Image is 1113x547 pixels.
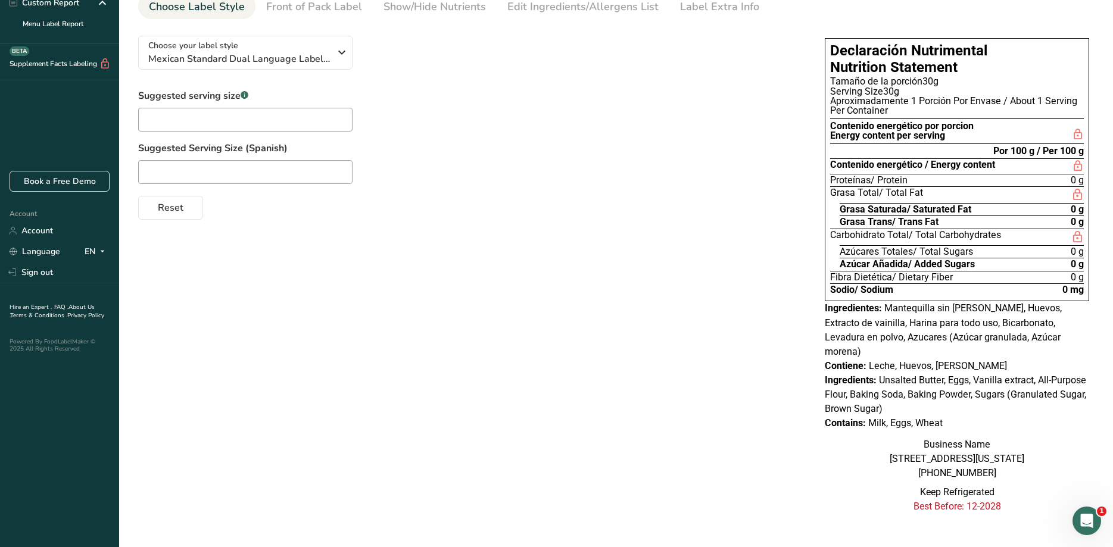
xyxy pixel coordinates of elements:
[914,501,1001,512] span: Best Before: 12-2028
[10,171,110,192] a: Book a Free Demo
[840,205,971,214] span: Grasa Saturada
[138,89,353,103] label: Suggested serving size
[830,121,974,131] div: Contenido energético por porcion
[830,96,1084,116] div: Aproximadamente 1 Porción Por Envase / About 1 Serving Per Container
[830,176,908,185] span: Proteínas
[54,303,68,311] a: FAQ .
[892,216,939,227] span: / Trans Fat
[830,87,1084,96] div: 30g
[825,437,1089,480] div: Business Name [STREET_ADDRESS][US_STATE] [PHONE_NUMBER]
[869,360,1007,371] span: Leche, Huevos, [PERSON_NAME]
[868,417,943,429] span: Milk, Eggs, Wheat
[830,285,893,295] span: Sodio
[830,60,1084,74] h1: Nutrition Statement
[830,230,1001,244] span: Carbohidrato Total
[825,302,1062,357] span: Mantequilla sin [PERSON_NAME], Huevos, Extracto de vainilla, Harina para todo uso, Bicarbonato, L...
[993,146,1084,156] div: Por 100 g / Per 100 g
[830,43,1084,58] h1: Declaración Nutrimental
[1097,507,1106,516] span: 1
[825,485,1089,499] p: Keep Refrigerated
[825,374,1086,414] span: Unsalted Butter, Eggs, Vanilla extract, All-Purpose Flour, Baking Soda, Baking Powder, Sugars (Gr...
[1071,247,1084,257] span: 0 g
[1071,260,1084,269] span: 0 g
[138,141,801,155] label: Suggested Serving Size (Spanish)
[830,131,974,140] div: Energy content per serving
[138,196,203,220] button: Reset
[1071,217,1084,227] span: 0 g
[825,417,866,429] span: Contains:
[840,260,975,269] span: Azúcar Añadida
[10,303,52,311] a: Hire an Expert .
[10,338,110,352] div: Powered By FoodLabelMaker © 2025 All Rights Reserved
[840,247,973,257] span: Azúcares Totales
[830,273,953,282] span: Fibra Dietética
[830,188,923,202] span: Grasa Total
[148,39,238,52] span: Choose your label style
[909,229,1001,240] span: / Total Carbohydrates
[10,241,60,262] a: Language
[855,284,893,295] span: / Sodium
[148,52,330,66] span: Mexican Standard Dual Language Label (Spanish/English)
[67,311,104,320] a: Privacy Policy
[1062,285,1084,295] span: 0 mg
[830,160,995,172] span: Contenido energético / Energy content
[1073,507,1101,535] iframe: Intercom live chat
[913,246,973,257] span: / Total Sugars
[1071,273,1084,282] span: 0 g
[879,187,923,198] span: / Total Fat
[908,258,975,270] span: / Added Sugars
[830,77,1084,86] div: 30g
[825,374,877,386] span: Ingredients:
[892,271,953,283] span: / Dietary Fiber
[10,311,67,320] a: Terms & Conditions .
[158,201,183,215] span: Reset
[830,86,883,97] span: Serving Size
[1071,176,1084,185] span: 0 g
[907,204,971,215] span: / Saturated Fat
[840,217,939,227] span: Grasa Trans
[825,360,866,371] span: Contiene:
[138,36,353,70] button: Choose your label style Mexican Standard Dual Language Label (Spanish/English)
[10,46,29,56] div: BETA
[85,245,110,259] div: EN
[830,76,922,87] span: Tamaño de la porción
[10,303,95,320] a: About Us .
[1071,205,1084,214] span: 0 g
[871,174,908,186] span: / Protein
[825,302,882,314] span: Ingredientes:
